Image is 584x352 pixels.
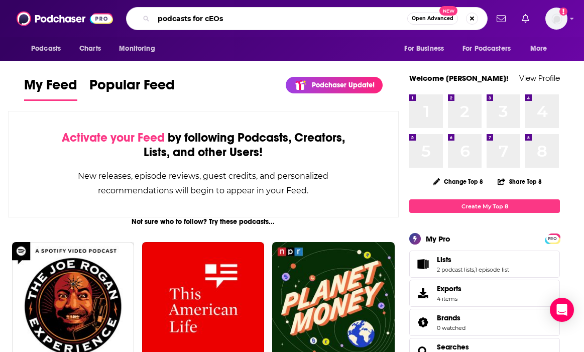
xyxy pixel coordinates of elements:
[546,234,558,242] a: PRO
[437,284,461,293] span: Exports
[497,172,542,191] button: Share Top 8
[79,42,101,56] span: Charts
[437,342,469,351] a: Searches
[24,76,77,101] a: My Feed
[62,130,165,145] span: Activate your Feed
[426,234,450,244] div: My Pro
[8,217,399,226] div: Not sure who to follow? Try these podcasts...
[413,257,433,271] a: Lists
[437,295,461,302] span: 4 items
[437,255,509,264] a: Lists
[437,266,474,273] a: 2 podcast lists
[112,39,168,58] button: open menu
[437,313,460,322] span: Brands
[24,39,74,58] button: open menu
[545,8,567,30] img: User Profile
[518,10,533,27] a: Show notifications dropdown
[89,76,175,101] a: Popular Feed
[523,39,560,58] button: open menu
[126,7,488,30] div: Search podcasts, credits, & more...
[475,266,509,273] a: 1 episode list
[73,39,107,58] a: Charts
[409,309,560,336] span: Brands
[31,42,61,56] span: Podcasts
[437,324,465,331] a: 0 watched
[407,13,458,25] button: Open AdvancedNew
[397,39,456,58] button: open menu
[456,39,525,58] button: open menu
[545,8,567,30] span: Logged in as kindrieri
[24,76,77,99] span: My Feed
[493,10,510,27] a: Show notifications dropdown
[437,313,465,322] a: Brands
[119,42,155,56] span: Monitoring
[413,315,433,329] a: Brands
[154,11,407,27] input: Search podcasts, credits, & more...
[427,175,489,188] button: Change Top 8
[59,131,348,160] div: by following Podcasts, Creators, Lists, and other Users!
[474,266,475,273] span: ,
[409,73,509,83] a: Welcome [PERSON_NAME]!
[404,42,444,56] span: For Business
[550,298,574,322] div: Open Intercom Messenger
[545,8,567,30] button: Show profile menu
[437,255,451,264] span: Lists
[409,199,560,213] a: Create My Top 8
[409,251,560,278] span: Lists
[519,73,560,83] a: View Profile
[312,81,375,89] p: Podchaser Update!
[413,286,433,300] span: Exports
[546,235,558,243] span: PRO
[409,280,560,307] a: Exports
[89,76,175,99] span: Popular Feed
[462,42,511,56] span: For Podcasters
[17,9,113,28] img: Podchaser - Follow, Share and Rate Podcasts
[59,169,348,198] div: New releases, episode reviews, guest credits, and personalized recommendations will begin to appe...
[559,8,567,16] svg: Add a profile image
[412,16,453,21] span: Open Advanced
[530,42,547,56] span: More
[439,6,457,16] span: New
